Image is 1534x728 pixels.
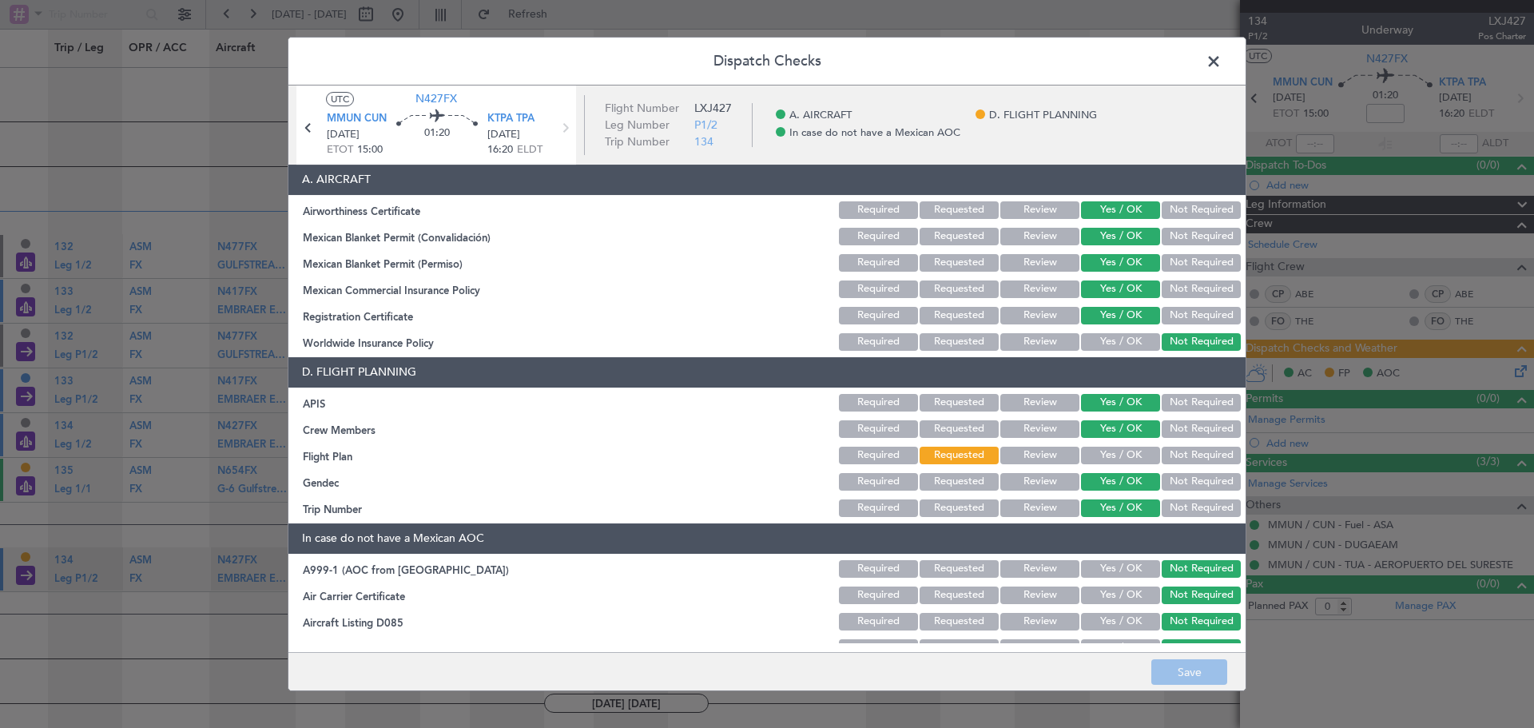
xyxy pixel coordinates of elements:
button: Not Required [1162,228,1241,245]
button: Not Required [1162,394,1241,412]
button: Not Required [1162,201,1241,219]
button: Not Required [1162,307,1241,324]
button: Not Required [1162,280,1241,298]
button: Not Required [1162,473,1241,491]
button: Not Required [1162,499,1241,517]
button: Not Required [1162,560,1241,578]
button: Not Required [1162,254,1241,272]
button: Not Required [1162,420,1241,438]
button: Not Required [1162,613,1241,631]
button: Not Required [1162,639,1241,657]
button: Not Required [1162,447,1241,464]
button: Not Required [1162,333,1241,351]
button: Not Required [1162,587,1241,604]
header: Dispatch Checks [288,38,1246,86]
